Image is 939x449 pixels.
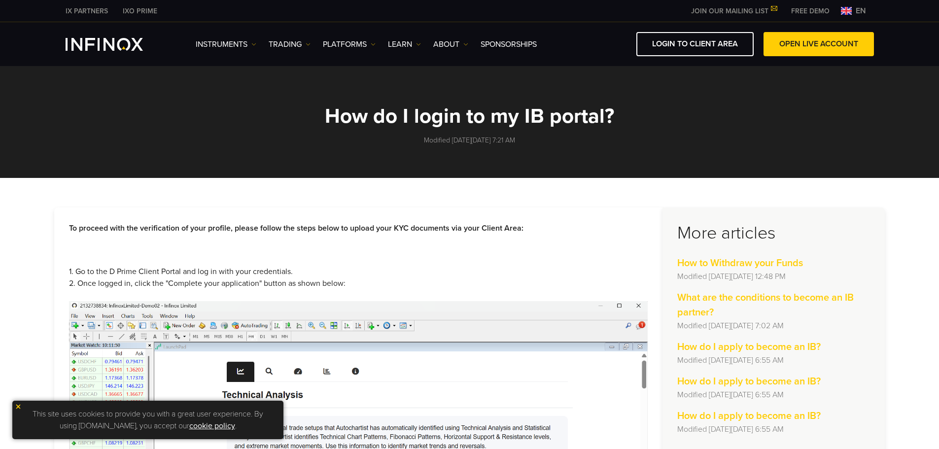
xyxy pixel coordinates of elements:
[677,410,821,422] strong: How do I apply to become an IB?
[636,32,754,56] a: LOGIN TO CLIENT AREA
[433,38,468,50] a: ABOUT
[677,271,870,282] p: Modified [DATE][DATE] 12:48 PM
[677,423,870,435] p: Modified [DATE][DATE] 6:55 AM
[852,5,870,17] span: en
[784,6,837,16] a: INFINOX MENU
[66,38,166,51] a: INFINOX Logo
[677,341,821,353] strong: How do I apply to become an IB?
[323,38,376,50] a: PLATFORMS
[764,32,874,56] a: OPEN LIVE ACCOUNT
[248,105,692,127] h1: How do I login to my IB portal?
[115,6,165,16] a: INFINOX
[388,38,421,50] a: Learn
[248,135,692,145] p: Modified [DATE][DATE] 7:21 AM
[269,38,311,50] a: TRADING
[677,354,870,366] p: Modified [DATE][DATE] 6:55 AM
[677,222,870,244] h3: More articles
[677,376,821,387] strong: How do I apply to become an IB?
[677,292,854,318] strong: What are the conditions to become an IB partner?
[15,403,22,410] img: yellow close icon
[69,223,523,233] strong: To proceed with the verification of your profile, please follow the steps below to upload your KY...
[58,6,115,16] a: INFINOX
[189,421,235,431] a: cookie policy
[677,389,870,401] p: Modified [DATE][DATE] 6:55 AM
[196,38,256,50] a: Instruments
[69,277,648,289] li: 2. Once logged in, click the "Complete your application" button as shown below:
[677,320,870,332] p: Modified [DATE][DATE] 7:02 AM
[684,7,784,15] a: JOIN OUR MAILING LIST
[17,406,278,434] p: This site uses cookies to provide you with a great user experience. By using [DOMAIN_NAME], you a...
[481,38,537,50] a: SPONSORSHIPS
[677,257,803,269] strong: How to Withdraw your Funds
[69,266,648,277] li: 1. Go to the D Prime Client Portal and log in with your credentials.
